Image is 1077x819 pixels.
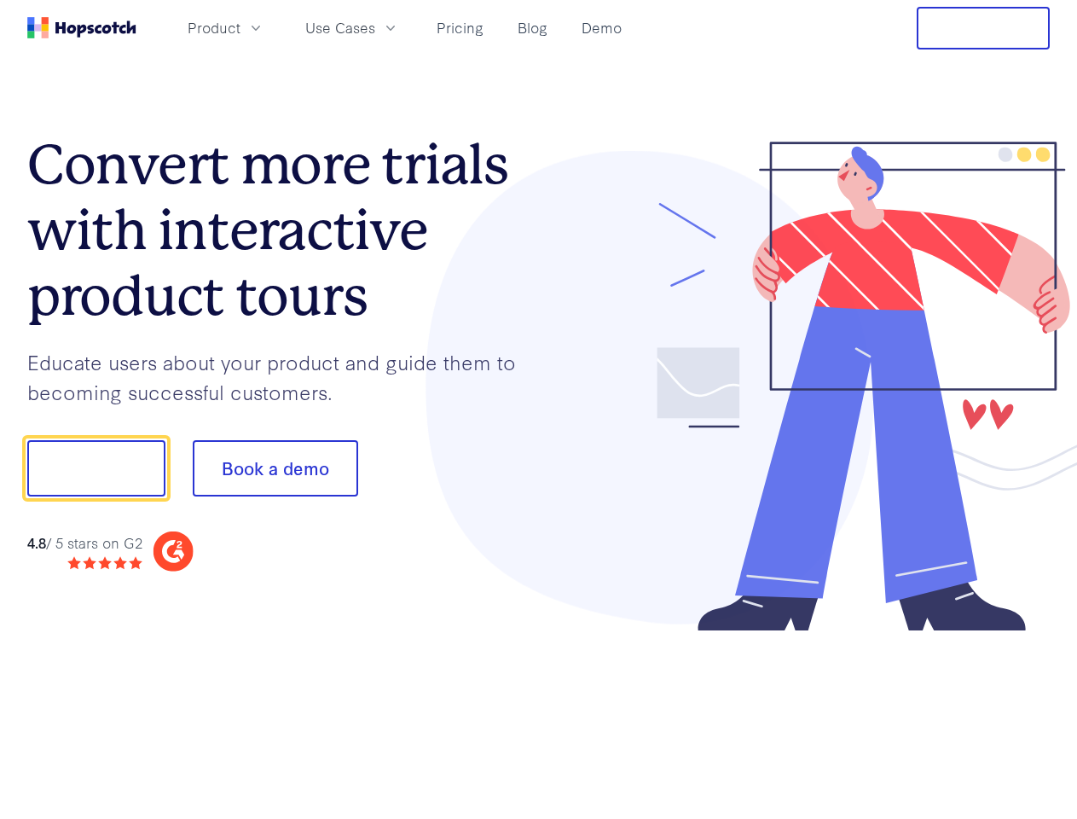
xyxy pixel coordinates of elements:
button: Use Cases [295,14,409,42]
div: / 5 stars on G2 [27,532,142,554]
a: Demo [575,14,628,42]
button: Show me! [27,440,165,497]
a: Home [27,17,136,38]
span: Use Cases [305,17,375,38]
button: Book a demo [193,440,358,497]
strong: 4.8 [27,532,46,552]
a: Blog [511,14,554,42]
a: Pricing [430,14,490,42]
h1: Convert more trials with interactive product tours [27,132,539,328]
p: Educate users about your product and guide them to becoming successful customers. [27,347,539,406]
span: Product [188,17,240,38]
button: Free Trial [917,7,1050,49]
button: Product [177,14,275,42]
